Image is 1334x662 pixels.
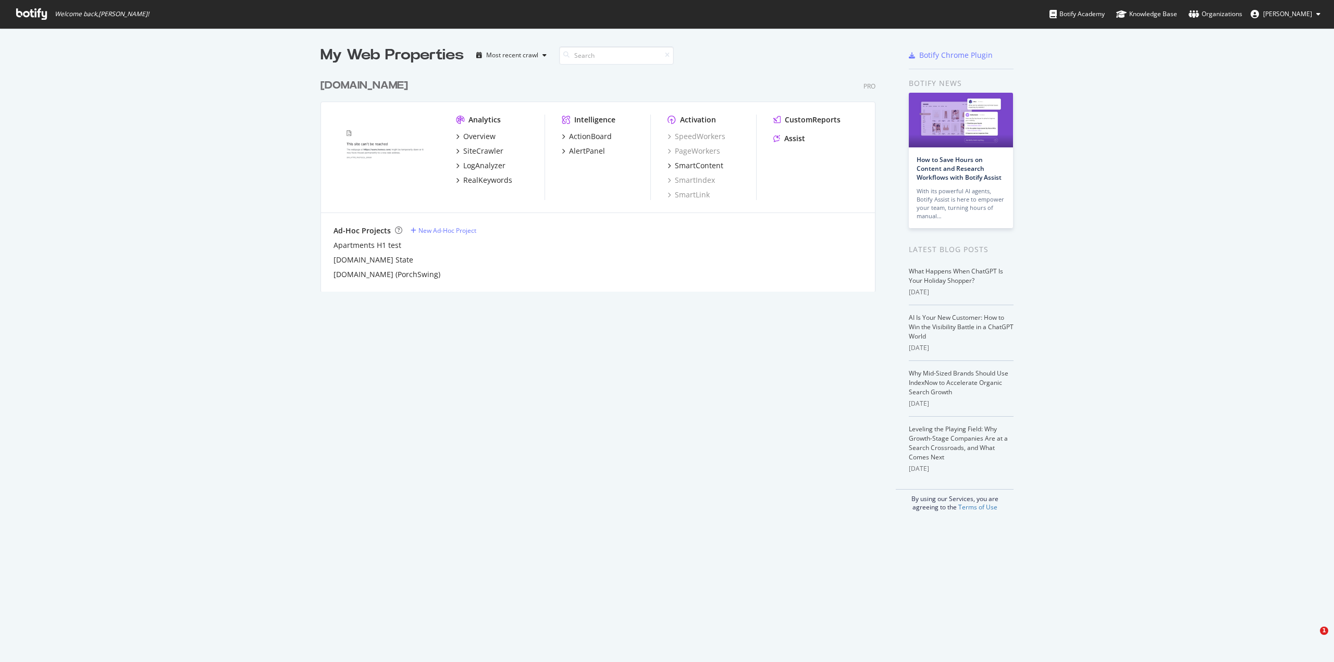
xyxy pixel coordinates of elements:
[909,424,1008,461] a: Leveling the Playing Field: Why Growth-Stage Companies Are at a Search Crossroads, and What Comes...
[463,160,505,171] div: LogAnalyzer
[1242,6,1329,22] button: [PERSON_NAME]
[773,133,805,144] a: Assist
[784,133,805,144] div: Assist
[486,52,538,58] div: Most recent crawl
[958,503,997,511] a: Terms of Use
[418,226,476,235] div: New Ad-Hoc Project
[909,267,1003,285] a: What Happens When ChatGPT Is Your Holiday Shopper?
[55,10,149,18] span: Welcome back, [PERSON_NAME] !
[863,82,875,91] div: Pro
[917,187,1005,220] div: With its powerful AI agents, Botify Assist is here to empower your team, turning hours of manual…
[463,146,503,156] div: SiteCrawler
[463,131,496,142] div: Overview
[333,240,401,251] a: Apartments H1 test
[675,160,723,171] div: SmartContent
[411,226,476,235] a: New Ad-Hoc Project
[320,66,884,292] div: grid
[562,146,605,156] a: AlertPanel
[909,399,1014,408] div: [DATE]
[896,489,1014,511] div: By using our Services, you are agreeing to the
[333,115,439,199] img: www.homes.com
[320,45,464,66] div: My Web Properties
[668,175,715,185] a: SmartIndex
[456,175,512,185] a: RealKeywords
[320,78,408,93] div: [DOMAIN_NAME]
[909,50,993,60] a: Botify Chrome Plugin
[917,155,1002,182] a: How to Save Hours on Content and Research Workflows with Botify Assist
[333,226,391,236] div: Ad-Hoc Projects
[1116,9,1177,19] div: Knowledge Base
[909,369,1008,396] a: Why Mid-Sized Brands Should Use IndexNow to Accelerate Organic Search Growth
[909,93,1013,147] img: How to Save Hours on Content and Research Workflows with Botify Assist
[1299,627,1324,652] iframe: Intercom live chat
[320,78,412,93] a: [DOMAIN_NAME]
[559,46,674,65] input: Search
[468,115,501,125] div: Analytics
[680,115,716,125] div: Activation
[773,115,841,125] a: CustomReports
[1189,9,1242,19] div: Organizations
[909,464,1014,473] div: [DATE]
[909,313,1014,341] a: AI Is Your New Customer: How to Win the Visibility Battle in a ChatGPT World
[472,47,551,64] button: Most recent crawl
[909,343,1014,353] div: [DATE]
[668,146,720,156] a: PageWorkers
[785,115,841,125] div: CustomReports
[569,131,612,142] div: ActionBoard
[456,160,505,171] a: LogAnalyzer
[562,131,612,142] a: ActionBoard
[919,50,993,60] div: Botify Chrome Plugin
[333,255,413,265] a: [DOMAIN_NAME] State
[668,190,710,200] a: SmartLink
[909,288,1014,297] div: [DATE]
[668,131,725,142] a: SpeedWorkers
[574,115,615,125] div: Intelligence
[668,160,723,171] a: SmartContent
[909,244,1014,255] div: Latest Blog Posts
[456,131,496,142] a: Overview
[1049,9,1105,19] div: Botify Academy
[456,146,503,156] a: SiteCrawler
[569,146,605,156] div: AlertPanel
[333,269,440,280] a: [DOMAIN_NAME] (PorchSwing)
[463,175,512,185] div: RealKeywords
[1263,9,1312,18] span: Todd
[1320,627,1328,635] span: 1
[909,78,1014,89] div: Botify news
